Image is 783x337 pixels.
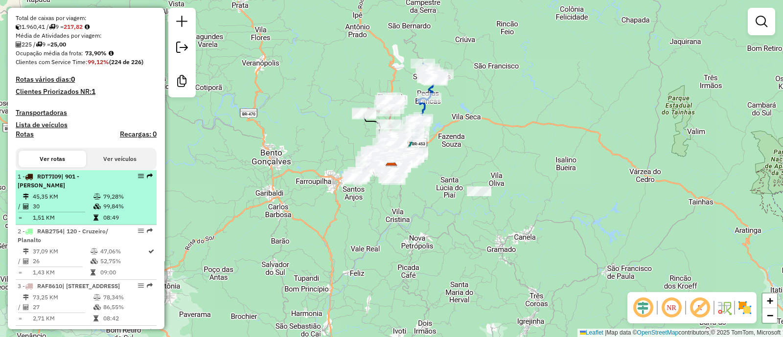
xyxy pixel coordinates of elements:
[109,58,143,66] strong: (224 de 226)
[103,192,152,202] td: 79,28%
[716,300,732,315] img: Fluxo de ruas
[93,194,101,200] i: % de utilização do peso
[23,194,29,200] i: Distância Total
[92,87,95,96] strong: 1
[16,88,157,96] h4: Clientes Priorizados NR:
[605,329,606,336] span: |
[580,329,603,336] a: Leaflet
[23,304,29,310] i: Total de Atividades
[18,256,23,266] td: /
[660,296,683,319] span: Ocultar NR
[16,58,88,66] span: Clientes com Service Time:
[91,258,98,264] i: % de utilização da cubagem
[37,173,61,180] span: RDT7I09
[36,42,42,47] i: Total de rotas
[32,302,93,312] td: 27
[71,75,75,84] strong: 0
[688,296,712,319] span: Exibir rótulo
[32,292,93,302] td: 73,25 KM
[18,314,23,323] td: =
[32,192,93,202] td: 45,35 KM
[762,293,777,308] a: Zoom in
[100,247,147,256] td: 47,06%
[23,258,29,264] i: Total de Atividades
[138,173,144,179] em: Opções
[16,31,157,40] div: Média de Atividades por viagem:
[385,162,398,175] img: CDD Caxias
[737,300,753,315] img: Exibir/Ocultar setores
[88,58,109,66] strong: 99,12%
[50,41,66,48] strong: 25,00
[147,228,153,234] em: Rota exportada
[637,329,679,336] a: OpenStreetMap
[93,294,101,300] i: % de utilização do peso
[18,302,23,312] td: /
[16,130,34,138] a: Rotas
[109,50,114,56] em: Média calculada utilizando a maior ocupação (%Peso ou %Cubagem) de cada rota da sessão. Rotas cro...
[32,247,90,256] td: 37,09 KM
[49,24,55,30] i: Total de rotas
[91,270,95,275] i: Tempo total em rota
[120,130,157,138] h4: Recargas: 0
[37,328,60,336] span: RLI8J87
[16,40,157,49] div: 225 / 9 =
[91,248,98,254] i: % de utilização do peso
[138,329,144,335] em: Opções
[18,227,108,244] span: | 120 - Cruzeiro/ Planalto
[577,329,783,337] div: Map data © contributors,© 2025 TomTom, Microsoft
[93,215,98,221] i: Tempo total em rota
[62,282,120,290] span: | [STREET_ADDRESS]
[767,309,773,321] span: −
[103,302,152,312] td: 86,55%
[86,151,154,167] button: Ver veículos
[16,75,157,84] h4: Rotas vários dias:
[16,121,157,129] h4: Lista de veículos
[103,292,152,302] td: 78,34%
[147,329,153,335] em: Rota exportada
[16,109,157,117] h4: Transportadoras
[138,228,144,234] em: Opções
[85,24,90,30] i: Meta Caixas/viagem: 223,23 Diferença: -5,41
[385,162,398,175] img: ZUMPY
[18,213,23,223] td: =
[32,202,93,211] td: 30
[93,304,101,310] i: % de utilização da cubagem
[85,49,107,57] strong: 73,90%
[16,24,22,30] i: Cubagem total roteirizado
[148,248,154,254] i: Rota otimizada
[93,315,98,321] i: Tempo total em rota
[752,12,771,31] a: Exibir filtros
[103,213,152,223] td: 08:49
[23,203,29,209] i: Total de Atividades
[100,268,147,277] td: 09:00
[18,202,23,211] td: /
[100,256,147,266] td: 52,75%
[147,173,153,179] em: Rota exportada
[18,268,23,277] td: =
[16,42,22,47] i: Total de Atividades
[37,282,62,290] span: RAF8610
[631,296,655,319] span: Ocultar deslocamento
[19,151,86,167] button: Ver rotas
[32,268,90,277] td: 1,43 KM
[172,12,192,34] a: Nova sessão e pesquisa
[64,23,83,30] strong: 217,82
[18,173,79,189] span: 1 -
[23,294,29,300] i: Distância Total
[32,213,93,223] td: 1,51 KM
[767,294,773,307] span: +
[16,49,83,57] span: Ocupação média da frota:
[16,22,157,31] div: 1.960,41 / 9 =
[138,283,144,289] em: Opções
[32,314,93,323] td: 2,71 KM
[18,227,108,244] span: 2 -
[172,38,192,60] a: Exportar sessão
[16,14,157,22] div: Total de caixas por viagem:
[147,283,153,289] em: Rota exportada
[172,71,192,93] a: Criar modelo
[93,203,101,209] i: % de utilização da cubagem
[23,248,29,254] i: Distância Total
[18,282,120,290] span: 3 -
[37,227,63,235] span: RAB2754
